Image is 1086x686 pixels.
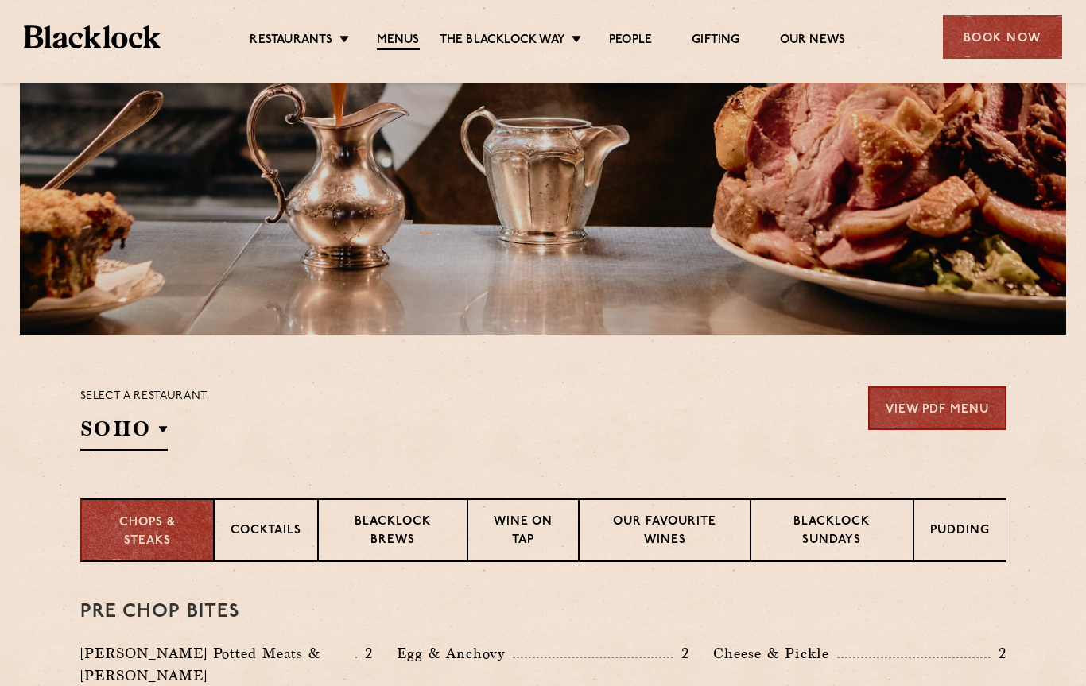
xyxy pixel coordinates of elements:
img: BL_Textured_Logo-footer-cropped.svg [24,25,161,48]
a: Our News [780,33,846,48]
div: Book Now [943,15,1062,59]
p: Chops & Steaks [98,514,197,550]
p: Cheese & Pickle [713,642,837,665]
p: Blacklock Sundays [767,514,897,551]
h3: Pre Chop Bites [80,602,1006,622]
p: 2 [991,643,1006,664]
h2: SOHO [80,415,168,451]
a: The Blacklock Way [440,33,565,48]
p: Wine on Tap [484,514,562,551]
a: Menus [377,33,420,50]
p: Select a restaurant [80,386,208,407]
a: View PDF Menu [868,386,1006,430]
p: Pudding [930,522,990,542]
a: People [609,33,652,48]
a: Restaurants [250,33,332,48]
a: Gifting [692,33,739,48]
p: Egg & Anchovy [397,642,513,665]
p: Our favourite wines [595,514,734,551]
p: Blacklock Brews [335,514,451,551]
p: 2 [357,643,373,664]
p: 2 [673,643,689,664]
p: Cocktails [231,522,301,542]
